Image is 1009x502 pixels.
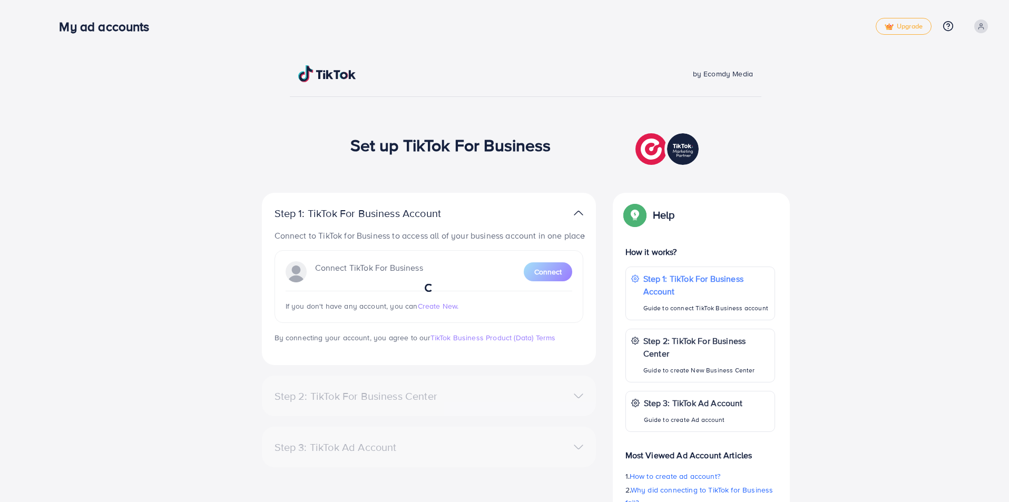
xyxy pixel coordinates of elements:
img: TikTok partner [574,205,583,221]
span: Upgrade [885,23,923,31]
span: How to create ad account? [630,471,720,481]
h3: My ad accounts [59,19,158,34]
p: Guide to connect TikTok Business account [643,302,769,314]
h1: Set up TikTok For Business [350,135,551,155]
p: Step 1: TikTok For Business Account [643,272,769,298]
img: tick [885,23,894,31]
p: Step 2: TikTok For Business Center [643,334,769,360]
a: tickUpgrade [876,18,932,35]
p: Step 1: TikTok For Business Account [275,207,475,220]
p: Guide to create New Business Center [643,364,769,377]
p: Guide to create Ad account [644,414,743,426]
p: Most Viewed Ad Account Articles [625,440,775,461]
img: Popup guide [625,205,644,224]
p: 1. [625,470,775,483]
img: TikTok partner [635,131,701,168]
span: by Ecomdy Media [693,68,753,79]
p: Help [653,209,675,221]
p: How it works? [625,245,775,258]
p: Step 3: TikTok Ad Account [644,397,743,409]
img: TikTok [298,65,356,82]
